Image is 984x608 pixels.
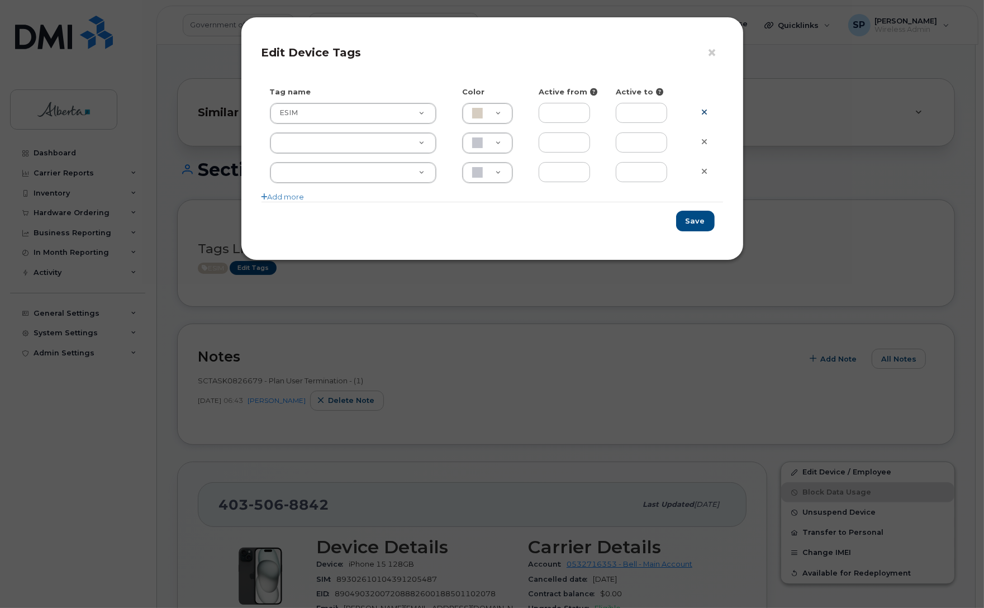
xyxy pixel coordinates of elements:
span: ESIM [273,108,298,118]
div: Active from [530,87,607,97]
i: Fill in to restrict tag activity to this date [656,88,663,96]
button: × [707,45,723,61]
button: Save [676,211,715,231]
div: Tag name [262,87,454,97]
h4: Edit Device Tags [262,46,723,59]
div: Active to [607,87,684,97]
a: Add more [262,192,305,201]
i: Fill in to restrict tag activity to this date [590,88,597,96]
div: Color [454,87,531,97]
